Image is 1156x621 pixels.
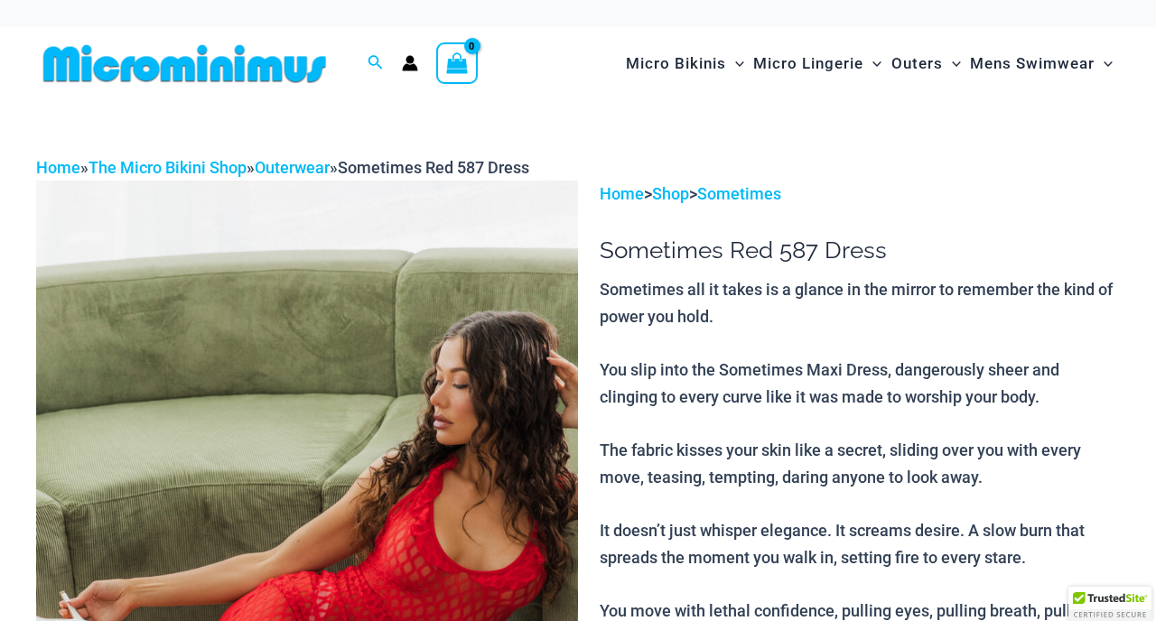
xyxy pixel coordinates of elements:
[887,36,965,91] a: OutersMenu ToggleMenu Toggle
[965,36,1117,91] a: Mens SwimwearMenu ToggleMenu Toggle
[436,42,478,84] a: View Shopping Cart, empty
[89,158,247,177] a: The Micro Bikini Shop
[1095,41,1113,87] span: Menu Toggle
[621,36,749,91] a: Micro BikinisMenu ToggleMenu Toggle
[36,158,80,177] a: Home
[749,36,886,91] a: Micro LingerieMenu ToggleMenu Toggle
[402,55,418,71] a: Account icon link
[753,41,863,87] span: Micro Lingerie
[338,158,529,177] span: Sometimes Red 587 Dress
[970,41,1095,87] span: Mens Swimwear
[600,181,1120,208] p: > >
[1068,587,1151,621] div: TrustedSite Certified
[600,236,1120,264] h1: Sometimes Red 587 Dress
[626,41,726,87] span: Micro Bikinis
[697,184,781,203] a: Sometimes
[255,158,330,177] a: Outerwear
[600,184,644,203] a: Home
[619,33,1120,94] nav: Site Navigation
[726,41,744,87] span: Menu Toggle
[863,41,881,87] span: Menu Toggle
[652,184,689,203] a: Shop
[368,52,384,75] a: Search icon link
[36,43,333,84] img: MM SHOP LOGO FLAT
[943,41,961,87] span: Menu Toggle
[36,158,529,177] span: » » »
[891,41,943,87] span: Outers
